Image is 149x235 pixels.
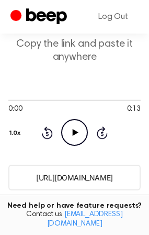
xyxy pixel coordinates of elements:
[10,7,70,27] a: Beep
[47,211,123,228] a: [EMAIL_ADDRESS][DOMAIN_NAME]
[8,38,141,64] p: Copy the link and paste it anywhere
[127,104,141,115] span: 0:13
[8,124,25,142] button: 1.0x
[88,4,139,29] a: Log Out
[8,104,22,115] span: 0:00
[6,210,143,229] span: Contact us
